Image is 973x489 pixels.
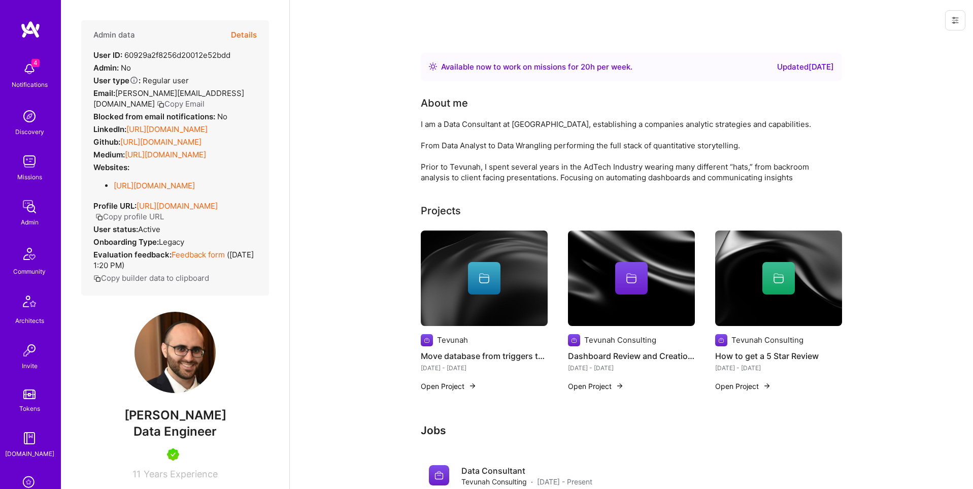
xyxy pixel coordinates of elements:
div: Invite [22,361,38,371]
h4: Move database from triggers to dbt [421,349,548,363]
img: A.Teamer in Residence [167,448,179,461]
div: Available now to work on missions for h per week . [441,61,632,73]
h4: Data Consultant [461,465,592,476]
h4: Dashboard Review and Creation for E-commerce Company [568,349,695,363]
img: Community [17,242,42,266]
img: bell [19,59,40,79]
span: 4 [31,59,40,67]
img: Availability [429,62,437,71]
span: legacy [159,237,184,247]
span: 20 [581,62,590,72]
a: [URL][DOMAIN_NAME] [114,181,195,190]
div: Admin [21,217,39,227]
span: · [531,476,533,487]
a: [URL][DOMAIN_NAME] [120,137,202,147]
h3: Jobs [421,424,842,437]
div: About me [421,95,468,111]
img: guide book [19,428,40,448]
div: Tevunah [437,335,468,345]
img: discovery [19,106,40,126]
div: Notifications [12,79,48,90]
button: Open Project [421,381,477,392]
span: [PERSON_NAME] [81,408,269,423]
img: cover [568,231,695,326]
button: Open Project [715,381,771,392]
div: [DATE] - [DATE] [421,363,548,373]
button: Copy profile URL [95,211,164,222]
strong: Blocked from email notifications: [93,112,217,121]
div: [DOMAIN_NAME] [5,448,54,459]
img: arrow-right [616,382,624,390]
button: Details [231,20,257,50]
img: Architects [17,291,42,315]
h4: How to get a 5 Star Review [715,349,842,363]
img: admin teamwork [19,197,40,217]
span: Data Engineer [133,424,217,439]
strong: Email: [93,88,115,98]
strong: LinkedIn: [93,124,126,134]
strong: Onboarding Type: [93,237,159,247]
img: tokens [23,389,36,399]
img: arrow-right [468,382,477,390]
img: Company logo [568,334,580,346]
div: [DATE] - [DATE] [715,363,842,373]
img: arrow-right [763,382,771,390]
span: Active [138,224,160,234]
img: cover [421,231,548,326]
h4: Admin data [93,30,135,40]
strong: Evaluation feedback: [93,250,172,259]
span: Years Experience [144,469,218,479]
div: Tokens [19,403,40,414]
strong: Github: [93,137,120,147]
div: Discovery [15,126,44,137]
div: Tevunah Consulting [731,335,803,345]
img: logo [20,20,41,39]
img: Company logo [429,465,449,485]
i: icon Copy [93,275,101,282]
strong: User ID: [93,50,122,60]
a: Feedback form [172,250,225,259]
a: [URL][DOMAIN_NAME] [137,201,218,211]
div: Tevunah Consulting [584,335,656,345]
strong: Medium: [93,150,125,159]
div: Regular user [93,75,189,86]
i: icon Copy [95,213,103,221]
div: Missions [17,172,42,182]
strong: Profile URL: [93,201,137,211]
span: Tevunah Consulting [461,476,527,487]
img: Company logo [715,334,727,346]
div: ( [DATE] 1:20 PM ) [93,249,257,271]
div: Updated [DATE] [777,61,834,73]
div: Architects [15,315,44,326]
button: Open Project [568,381,624,392]
img: cover [715,231,842,326]
span: 11 [132,469,141,479]
strong: User type : [93,76,141,85]
img: Invite [19,340,40,361]
strong: Websites: [93,162,129,172]
strong: Admin: [93,63,119,73]
a: [URL][DOMAIN_NAME] [125,150,206,159]
img: User Avatar [135,312,216,393]
div: Community [13,266,46,277]
img: Company logo [421,334,433,346]
strong: User status: [93,224,138,234]
img: teamwork [19,151,40,172]
div: No [93,62,131,73]
i: icon Copy [157,101,164,108]
div: [DATE] - [DATE] [568,363,695,373]
a: [URL][DOMAIN_NAME] [126,124,208,134]
button: Copy Email [157,99,205,109]
span: [DATE] - Present [537,476,592,487]
div: I am a Data Consultant at [GEOGRAPHIC_DATA], establishing a companies analytic strategies and cap... [421,119,827,183]
i: Help [129,76,139,85]
div: No [93,111,227,122]
div: Projects [421,203,461,218]
div: 60929a2f8256d20012e52bdd [93,50,230,60]
button: Copy builder data to clipboard [93,273,209,283]
span: [PERSON_NAME][EMAIL_ADDRESS][DOMAIN_NAME] [93,88,244,109]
